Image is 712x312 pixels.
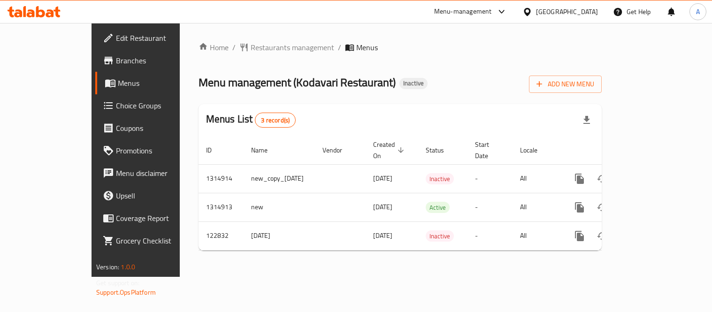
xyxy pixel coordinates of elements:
[116,145,203,156] span: Promotions
[95,162,210,184] a: Menu disclaimer
[199,72,396,93] span: Menu management ( Kodavari Restaurant )
[116,122,203,134] span: Coupons
[255,116,295,125] span: 3 record(s)
[255,113,296,128] div: Total records count
[568,225,591,247] button: more
[199,42,602,53] nav: breadcrumb
[116,167,203,179] span: Menu disclaimer
[373,229,392,242] span: [DATE]
[696,7,700,17] span: A
[322,145,354,156] span: Vendor
[199,164,244,193] td: 1314914
[118,77,203,89] span: Menus
[475,139,501,161] span: Start Date
[116,213,203,224] span: Coverage Report
[121,261,135,273] span: 1.0.0
[399,79,428,87] span: Inactive
[513,164,561,193] td: All
[199,221,244,250] td: 122832
[116,32,203,44] span: Edit Restaurant
[426,230,454,242] div: Inactive
[568,167,591,190] button: more
[513,193,561,221] td: All
[529,76,602,93] button: Add New Menu
[95,229,210,252] a: Grocery Checklist
[95,27,210,49] a: Edit Restaurant
[199,42,229,53] a: Home
[244,164,315,193] td: new_copy_[DATE]
[536,7,598,17] div: [GEOGRAPHIC_DATA]
[116,55,203,66] span: Branches
[591,196,613,219] button: Change Status
[467,221,513,250] td: -
[95,207,210,229] a: Coverage Report
[426,202,450,213] span: Active
[95,49,210,72] a: Branches
[232,42,236,53] li: /
[95,139,210,162] a: Promotions
[239,42,334,53] a: Restaurants management
[575,109,598,131] div: Export file
[244,221,315,250] td: [DATE]
[199,193,244,221] td: 1314913
[95,184,210,207] a: Upsell
[536,78,594,90] span: Add New Menu
[561,136,666,165] th: Actions
[251,145,280,156] span: Name
[426,145,456,156] span: Status
[426,174,454,184] span: Inactive
[356,42,378,53] span: Menus
[206,145,224,156] span: ID
[244,193,315,221] td: new
[426,231,454,242] span: Inactive
[591,225,613,247] button: Change Status
[426,173,454,184] div: Inactive
[467,193,513,221] td: -
[373,139,407,161] span: Created On
[568,196,591,219] button: more
[116,235,203,246] span: Grocery Checklist
[96,286,156,298] a: Support.OpsPlatform
[96,277,139,289] span: Get support on:
[467,164,513,193] td: -
[373,172,392,184] span: [DATE]
[251,42,334,53] span: Restaurants management
[95,117,210,139] a: Coupons
[206,112,296,128] h2: Menus List
[513,221,561,250] td: All
[96,261,119,273] span: Version:
[338,42,341,53] li: /
[520,145,550,156] span: Locale
[95,94,210,117] a: Choice Groups
[399,78,428,89] div: Inactive
[434,6,492,17] div: Menu-management
[591,167,613,190] button: Change Status
[199,136,666,251] table: enhanced table
[373,201,392,213] span: [DATE]
[116,190,203,201] span: Upsell
[95,72,210,94] a: Menus
[116,100,203,111] span: Choice Groups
